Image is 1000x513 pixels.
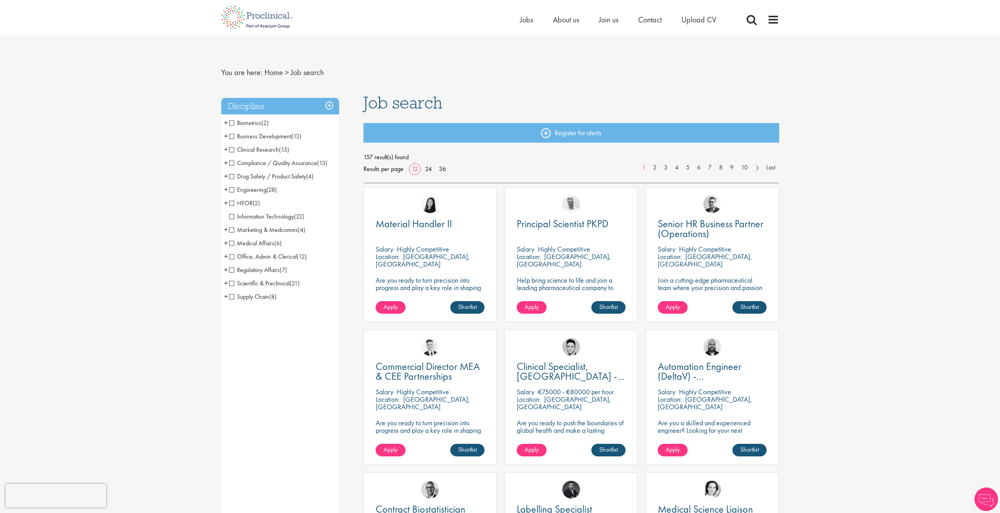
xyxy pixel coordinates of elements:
[649,163,661,172] a: 2
[298,226,305,234] span: (4)
[517,444,547,456] a: Apply
[363,163,404,175] span: Results per page
[658,276,767,306] p: Join a cutting-edge pharmaceutical team where your precision and passion for quality will help sh...
[704,163,716,172] a: 7
[517,387,534,396] span: Salary
[224,237,228,249] span: +
[517,217,608,230] span: Principal Scientist PKPD
[658,395,752,411] p: [GEOGRAPHIC_DATA], [GEOGRAPHIC_DATA]
[376,444,406,456] a: Apply
[638,15,662,25] a: Contact
[376,276,484,299] p: Are you ready to turn precision into progress and play a key role in shaping the future of pharma...
[658,217,763,240] span: Senior HR Business Partner (Operations)
[291,132,301,140] span: (13)
[376,217,452,230] span: Material Handler II
[732,301,767,314] a: Shortlist
[383,445,398,454] span: Apply
[224,130,228,142] span: +
[229,145,279,154] span: Clinical Research
[679,245,731,254] p: Highly Competitive
[517,252,611,268] p: [GEOGRAPHIC_DATA], [GEOGRAPHIC_DATA]
[229,145,289,154] span: Clinical Research
[732,444,767,456] a: Shortlist
[224,157,228,169] span: +
[224,184,228,195] span: +
[221,98,339,115] h3: Discipline
[517,245,534,254] span: Salary
[376,362,484,381] a: Commercial Director MEA & CEE Partnerships
[409,165,421,173] a: 12
[679,387,731,396] p: Highly Competitive
[562,338,580,356] img: Connor Lynes
[224,264,228,276] span: +
[450,301,484,314] a: Shortlist
[224,197,228,209] span: +
[224,170,228,182] span: +
[538,387,614,396] p: €75000 - €80000 per hour
[229,226,305,234] span: Marketing & Medcomms
[229,239,282,247] span: Medical Affairs
[658,362,767,381] a: Automation Engineer (DeltaV) - [GEOGRAPHIC_DATA]
[383,303,398,311] span: Apply
[421,195,439,213] a: Numhom Sudsok
[974,487,998,511] img: Chatbot
[658,252,752,268] p: [GEOGRAPHIC_DATA], [GEOGRAPHIC_DATA]
[553,15,579,25] a: About us
[274,239,282,247] span: (6)
[229,292,269,301] span: Supply Chain
[376,245,393,254] span: Salary
[681,15,716,25] span: Upload CV
[317,159,327,167] span: (13)
[363,92,442,113] span: Job search
[517,219,626,229] a: Principal Scientist PKPD
[6,484,106,507] iframe: reCAPTCHA
[376,419,484,441] p: Are you ready to turn precision into progress and play a key role in shaping the future of pharma...
[517,419,626,456] p: Are you ready to push the boundaries of global health and make a lasting impact? This role at a h...
[376,387,393,396] span: Salary
[376,252,470,268] p: [GEOGRAPHIC_DATA], [GEOGRAPHIC_DATA]
[703,481,721,498] img: Greta Prestel
[591,301,626,314] a: Shortlist
[591,444,626,456] a: Shortlist
[517,395,541,404] span: Location:
[658,444,688,456] a: Apply
[363,151,779,163] span: 157 result(s) found
[762,163,779,172] a: Last
[224,291,228,302] span: +
[229,119,269,127] span: Biometrics
[422,165,435,173] a: 24
[306,172,314,180] span: (4)
[229,186,277,194] span: Engineering
[224,224,228,235] span: +
[715,163,727,172] a: 8
[376,301,406,314] a: Apply
[421,481,439,498] img: George Breen
[224,117,228,129] span: +
[421,338,439,356] a: Nicolas Daniel
[229,226,298,234] span: Marketing & Medcomms
[253,199,260,207] span: (2)
[737,163,752,172] a: 10
[703,195,721,213] a: Niklas Kaminski
[525,445,539,454] span: Apply
[229,119,261,127] span: Biometrics
[376,252,400,261] span: Location:
[682,163,694,172] a: 5
[229,199,260,207] span: HEOR
[703,338,721,356] img: Jordan Kiely
[266,186,277,194] span: (28)
[229,279,300,287] span: Scientific & Preclinical
[599,15,618,25] span: Join us
[520,15,533,25] a: Jobs
[376,395,470,411] p: [GEOGRAPHIC_DATA], [GEOGRAPHIC_DATA]
[562,195,580,213] img: Joshua Bye
[562,481,580,498] a: Fidan Beqiraj
[229,199,253,207] span: HEOR
[363,123,779,143] a: Register for alerts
